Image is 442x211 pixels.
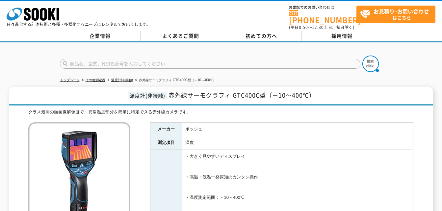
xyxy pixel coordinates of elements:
td: ボッシュ [182,122,413,136]
a: トップページ [60,78,80,82]
img: btn_search.png [362,56,379,72]
div: クラス最高の熱画像解像度で、異常温度部分を簡単に特定できる赤外線カメラです。 [28,109,413,116]
span: 17:30 [312,24,324,30]
a: その他測定器 [86,78,105,82]
strong: お見積り･お問い合わせ [374,7,429,15]
a: お見積り･お問い合わせはこちら [356,6,435,23]
a: 企業情報 [60,31,141,41]
span: 初めての方へ [246,32,277,39]
span: 赤外線サーモグラフィ GTC400C型（－10～400℃） [169,91,315,100]
a: 初めての方へ [221,31,302,41]
a: 採用情報 [302,31,382,41]
span: 温度計(非接触) [128,92,167,99]
a: よくあるご質問 [141,31,221,41]
a: [PHONE_NUMBER] [289,10,356,24]
span: お電話でのお問い合わせは [289,6,356,10]
li: 赤外線サーモグラフィ GTC400C型（－10～400℃） [134,77,216,84]
span: 8:50 [299,24,308,30]
td: 温度 [182,136,413,150]
input: 商品名、型式、NETIS番号を入力してください [60,59,360,69]
span: はこちら [360,6,435,22]
p: 日々進化する計測技術と多種・多様化するニーズにレンタルでお応えします。 [7,22,151,26]
th: メーカー [150,122,182,136]
span: (平日 ～ 土日、祝日除く) [289,24,354,30]
th: 測定項目 [150,136,182,150]
a: 温度計(非接触) [111,78,133,82]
